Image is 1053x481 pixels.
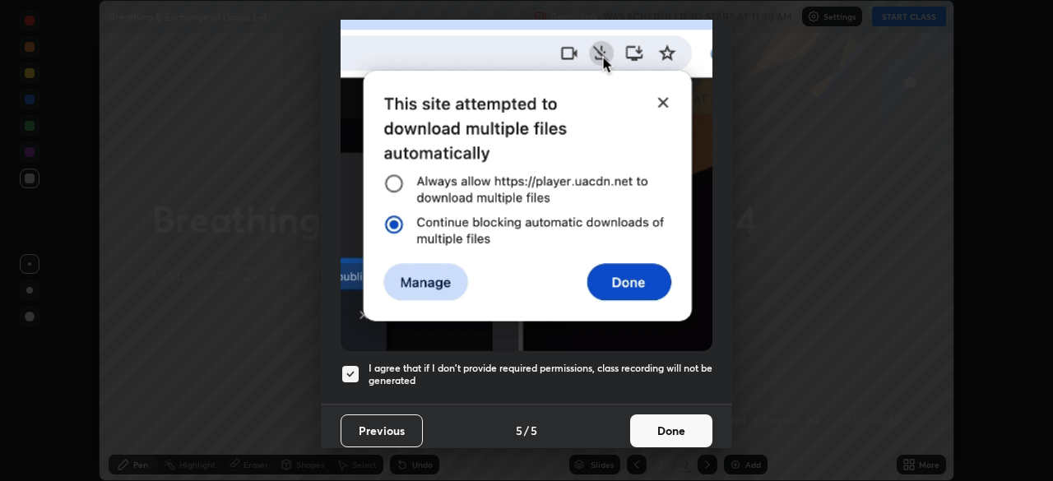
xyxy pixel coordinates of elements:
h4: 5 [531,422,537,439]
button: Previous [341,414,423,447]
button: Done [630,414,712,447]
h5: I agree that if I don't provide required permissions, class recording will not be generated [369,362,712,387]
h4: / [524,422,529,439]
h4: 5 [516,422,522,439]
